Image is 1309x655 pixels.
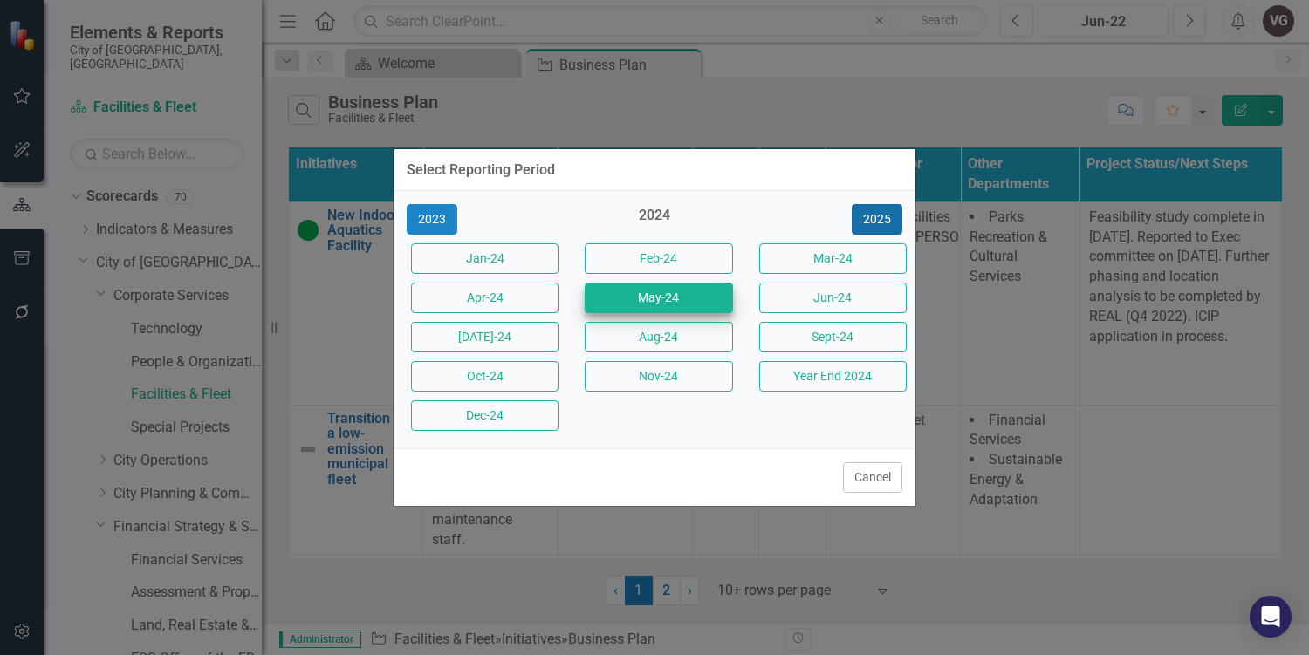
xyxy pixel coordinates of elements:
[411,283,559,313] button: Apr-24
[759,283,907,313] button: Jun-24
[843,462,902,493] button: Cancel
[759,322,907,352] button: Sept-24
[411,322,559,352] button: [DATE]-24
[1250,596,1292,638] div: Open Intercom Messenger
[585,283,732,313] button: May-24
[759,243,907,274] button: Mar-24
[585,243,732,274] button: Feb-24
[407,204,457,235] button: 2023
[759,361,907,392] button: Year End 2024
[411,243,559,274] button: Jan-24
[852,204,902,235] button: 2025
[407,162,555,178] div: Select Reporting Period
[585,361,732,392] button: Nov-24
[585,322,732,352] button: Aug-24
[411,361,559,392] button: Oct-24
[580,206,728,235] div: 2024
[411,400,559,431] button: Dec-24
